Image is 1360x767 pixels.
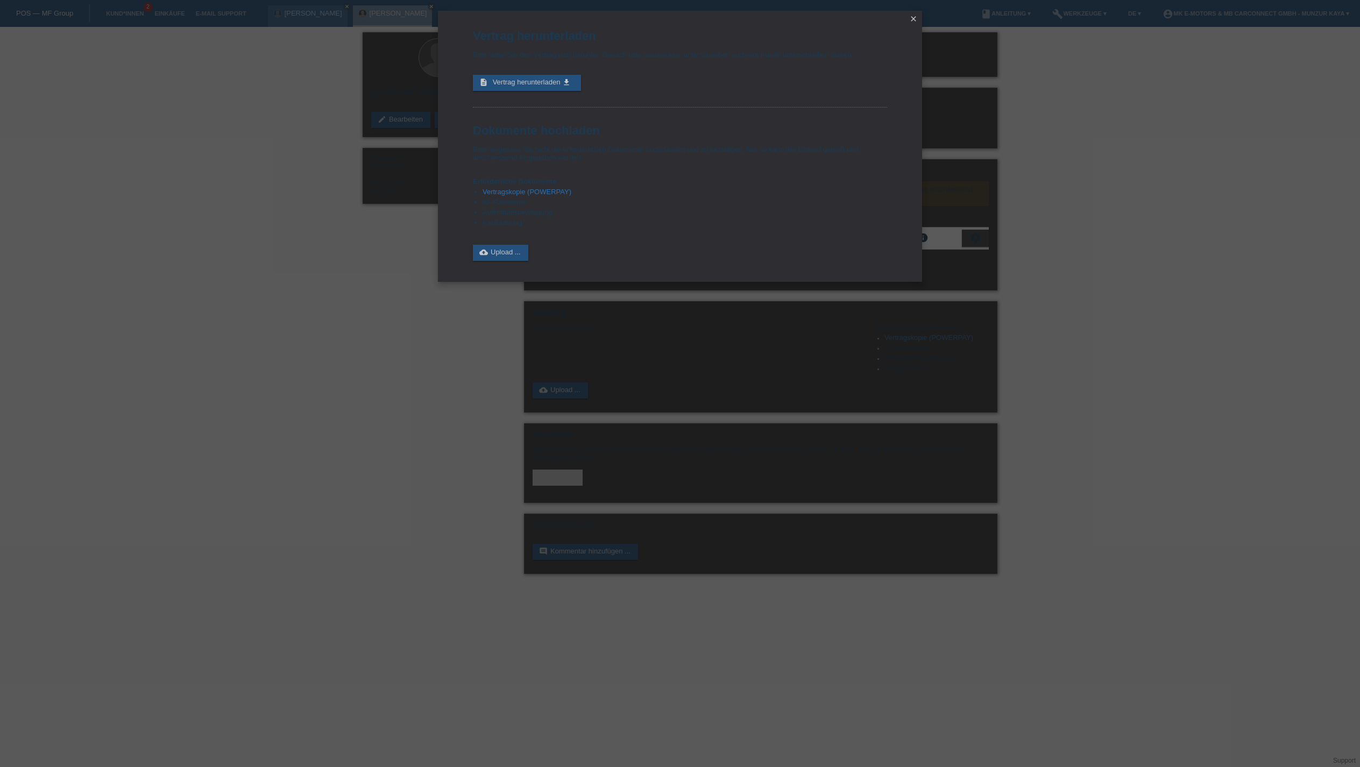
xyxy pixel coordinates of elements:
[483,198,887,208] li: ID-/Passkopie
[479,248,488,257] i: cloud_upload
[909,15,918,23] i: close
[483,218,887,229] li: Kaufquittung
[473,245,528,261] a: cloud_uploadUpload ...
[473,177,887,186] h4: Erforderliche Dokumente
[483,208,887,218] li: Aufenthaltsbewilligung
[493,78,561,86] span: Vertrag herunterladen
[473,145,887,161] p: Bitte vergessen Sie nicht die erforderlichen Dokumente hochzuladen und zu bestätigen. Nur so kann...
[479,78,488,87] i: description
[473,75,581,91] a: description Vertrag herunterladen get_app
[473,29,887,42] h1: Vertrag herunterladen
[562,78,571,87] i: get_app
[473,51,887,59] p: Bitte laden Sie den Vertrag jetzt herunter. Danach bitte ausdrucken, unterschreiben und vom Kunde...
[473,124,887,137] h1: Dokumente hochladen
[906,13,920,26] a: close
[483,188,571,196] a: Vertragskopie (POWERPAY)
